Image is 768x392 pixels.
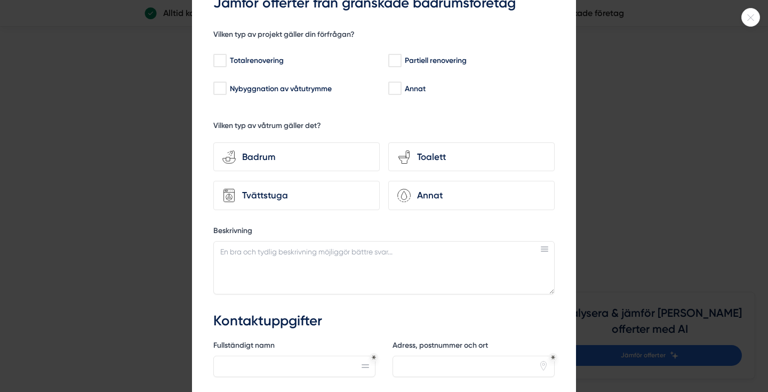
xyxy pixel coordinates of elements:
label: Adress, postnummer och ort [393,340,555,354]
h5: Vilken typ av projekt gäller din förfrågan? [213,29,355,43]
input: Nybyggnation av våtutrymme [213,83,226,94]
input: Totalrenovering [213,55,226,66]
label: Fullständigt namn [213,340,375,354]
label: Beskrivning [213,226,555,239]
h5: Vilken typ av våtrum gäller det? [213,121,321,134]
h3: Kontaktuppgifter [213,311,555,331]
input: Annat [388,83,401,94]
input: Partiell renovering [388,55,401,66]
div: Obligatoriskt [551,355,555,359]
div: Obligatoriskt [372,355,376,359]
